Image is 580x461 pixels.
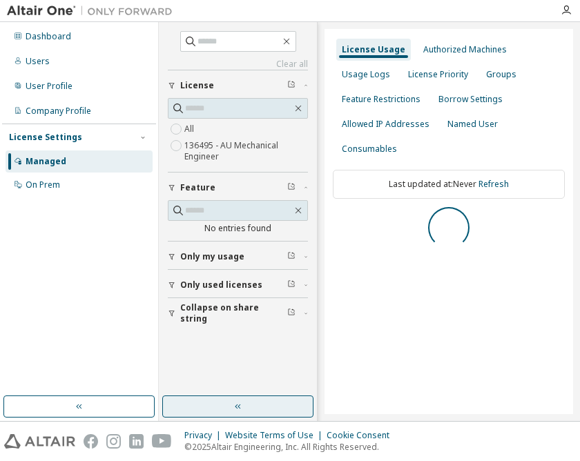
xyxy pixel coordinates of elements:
span: Only used licenses [180,279,262,291]
div: Named User [447,119,498,130]
img: youtube.svg [152,434,172,449]
span: Clear filter [287,308,296,319]
div: Users [26,56,50,67]
div: Privacy [184,430,225,441]
span: License [180,80,214,91]
label: All [184,121,197,137]
span: Clear filter [287,251,296,262]
div: Groups [486,69,516,80]
div: On Prem [26,179,60,190]
img: facebook.svg [84,434,98,449]
span: Clear filter [287,182,296,193]
div: Company Profile [26,106,91,117]
div: Website Terms of Use [225,430,327,441]
img: Altair One [7,4,180,18]
button: Feature [168,173,308,203]
button: Collapse on share string [168,298,308,328]
div: User Profile [26,81,72,92]
div: Last updated at: Never [333,170,565,199]
label: 136495 - AU Mechanical Engineer [184,137,308,165]
img: instagram.svg [106,434,121,449]
span: Clear filter [287,80,296,91]
button: License [168,70,308,101]
div: Allowed IP Addresses [342,119,429,130]
span: Clear filter [287,279,296,291]
p: © 2025 Altair Engineering, Inc. All Rights Reserved. [184,441,398,453]
div: Usage Logs [342,69,390,80]
div: Managed [26,156,66,167]
div: Feature Restrictions [342,94,420,105]
div: Borrow Settings [438,94,503,105]
div: License Usage [342,44,405,55]
div: No entries found [168,223,308,234]
div: Cookie Consent [327,430,398,441]
a: Clear all [168,59,308,70]
a: Refresh [478,178,509,190]
img: linkedin.svg [129,434,144,449]
span: Feature [180,182,215,193]
div: License Settings [9,132,82,143]
img: altair_logo.svg [4,434,75,449]
button: Only my usage [168,242,308,272]
div: License Priority [408,69,468,80]
div: Dashboard [26,31,71,42]
div: Authorized Machines [423,44,507,55]
span: Only my usage [180,251,244,262]
div: Consumables [342,144,397,155]
button: Only used licenses [168,270,308,300]
span: Collapse on share string [180,302,287,324]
